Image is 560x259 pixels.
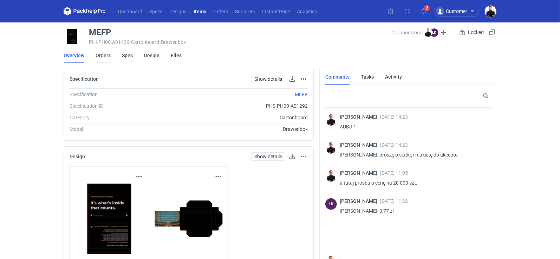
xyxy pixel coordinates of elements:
[325,114,337,126] img: Tomasz Kubiak
[325,170,337,182] img: Tomasz Kubiak
[439,28,448,37] button: Edit collaborators
[70,91,165,98] div: Specification
[340,122,485,131] p: AUBJ-1
[482,92,504,100] input: Search
[171,48,182,63] a: Files
[361,69,374,85] a: Tasks
[293,7,320,15] a: Analytics
[155,184,223,254] img: tDgok29zFz1dKILaSI1Z.jpg
[458,28,485,36] div: Locked
[214,173,223,181] button: Actions
[251,152,285,161] a: Show details
[288,75,297,83] button: Download specification
[380,198,408,204] span: [DATE] 11:22
[70,114,165,121] div: Category
[340,170,380,176] span: [PERSON_NAME]
[340,198,380,204] span: [PERSON_NAME]
[89,28,111,36] div: MEFP
[70,126,165,133] div: Model
[340,142,380,148] span: [PERSON_NAME]
[165,126,308,133] div: Drawer box
[488,28,496,36] button: Duplicate Item
[325,198,337,210] figcaption: ŁK
[299,75,308,83] button: Actions
[340,151,485,159] p: [PERSON_NAME], proszę o siatkę i makietę do akceptu
[166,7,190,15] a: Designs
[210,7,232,15] a: Orders
[190,7,210,15] a: Items
[70,76,99,82] h2: Specification
[251,75,285,83] a: Show details
[436,7,467,15] div: Customer
[380,170,408,176] span: [DATE] 11:05
[165,114,308,121] div: Cartonboard
[122,48,133,63] a: Spec
[232,7,259,15] a: Suppliers
[115,7,146,15] a: Dashboard
[64,48,84,63] a: Overview
[391,30,421,35] span: Collaborators
[76,184,143,254] img: 82ndV8JzWk5ZFRPgjgki.jpg
[70,102,165,109] div: Specification ID
[70,154,85,159] h2: Design
[299,152,308,161] button: Actions
[96,48,111,63] a: Orders
[146,7,166,15] a: Specs
[288,152,297,161] a: Download design
[340,207,485,215] p: [PERSON_NAME]: 0,77 zł
[89,39,391,45] div: PHI-PH00-A01406
[385,69,402,85] a: Activity
[325,198,337,210] div: Łukasz Kowalski
[418,6,429,17] button: 2
[340,179,485,187] p: a tutaj prośba o cenę na 20 000 szt.
[144,48,159,63] a: Design
[165,102,308,109] div: PHS-PH00-A01292
[380,114,408,120] span: [DATE] 14:23
[430,28,438,37] figcaption: ŁK
[340,114,380,120] span: [PERSON_NAME]
[259,7,293,15] a: Instant Price
[485,6,496,17] img: Tomasz Kubiak
[380,142,408,148] span: [DATE] 14:23
[435,6,485,17] button: Customer
[135,173,143,181] button: Actions
[159,39,186,45] span: • Drawer box
[424,28,432,37] img: Tomasz Kubiak
[295,92,308,97] a: MEFP
[325,69,350,85] a: Comments
[325,142,337,154] img: Tomasz Kubiak
[129,39,159,45] span: • Cartonboard
[64,7,106,15] svg: Packhelp Pro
